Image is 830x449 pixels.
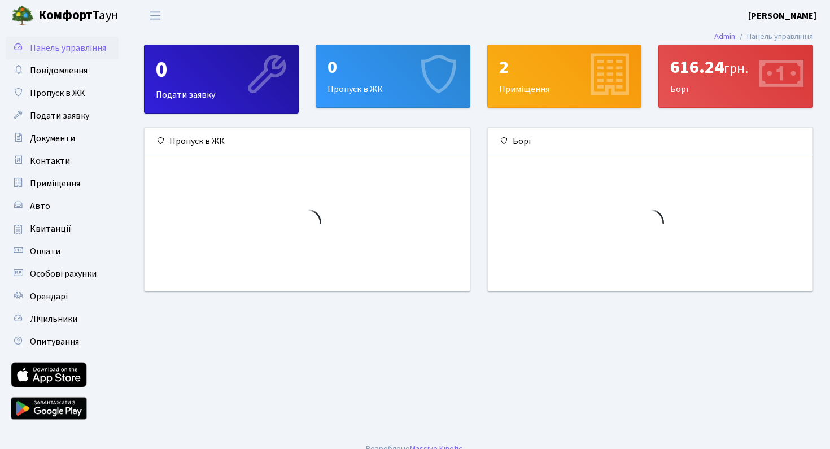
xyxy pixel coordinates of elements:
[6,82,119,104] a: Пропуск в ЖК
[6,195,119,217] a: Авто
[659,45,812,107] div: Борг
[6,37,119,59] a: Панель управління
[30,42,106,54] span: Панель управління
[6,263,119,285] a: Особові рахунки
[748,10,816,22] b: [PERSON_NAME]
[30,313,77,325] span: Лічильники
[30,110,89,122] span: Подати заявку
[30,335,79,348] span: Опитування
[327,56,458,78] div: 0
[6,59,119,82] a: Повідомлення
[30,223,71,235] span: Квитанції
[487,45,642,108] a: 2Приміщення
[30,290,68,303] span: Орендарі
[714,30,735,42] a: Admin
[6,150,119,172] a: Контакти
[30,132,75,145] span: Документи
[38,6,93,24] b: Комфорт
[6,104,119,127] a: Подати заявку
[488,128,813,155] div: Борг
[316,45,470,107] div: Пропуск в ЖК
[6,172,119,195] a: Приміщення
[697,25,830,49] nav: breadcrumb
[6,127,119,150] a: Документи
[30,87,85,99] span: Пропуск в ЖК
[6,330,119,353] a: Опитування
[499,56,630,78] div: 2
[6,285,119,308] a: Орендарі
[30,64,88,77] span: Повідомлення
[316,45,470,108] a: 0Пропуск в ЖК
[30,155,70,167] span: Контакти
[724,59,748,79] span: грн.
[145,128,470,155] div: Пропуск в ЖК
[11,5,34,27] img: logo.png
[488,45,641,107] div: Приміщення
[735,30,813,43] li: Панель управління
[145,45,298,113] div: Подати заявку
[141,6,169,25] button: Переключити навігацію
[6,308,119,330] a: Лічильники
[30,245,60,258] span: Оплати
[6,217,119,240] a: Квитанції
[30,268,97,280] span: Особові рахунки
[38,6,119,25] span: Таун
[30,177,80,190] span: Приміщення
[144,45,299,114] a: 0Подати заявку
[670,56,801,78] div: 616.24
[748,9,816,23] a: [PERSON_NAME]
[6,240,119,263] a: Оплати
[156,56,287,84] div: 0
[30,200,50,212] span: Авто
